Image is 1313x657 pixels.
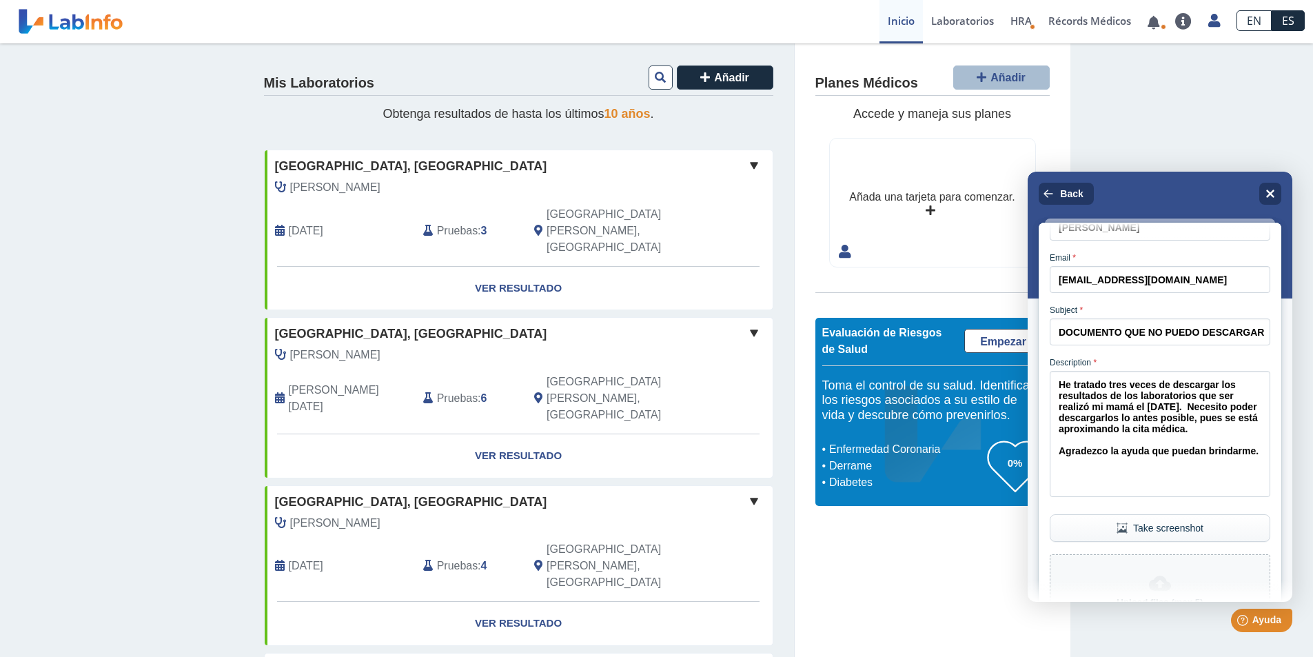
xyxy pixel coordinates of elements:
[481,225,487,236] b: 3
[953,65,1050,90] button: Añadir
[413,541,524,591] div: :
[964,329,1043,353] a: Empezar
[1236,10,1272,31] a: EN
[265,434,773,478] a: Ver Resultado
[826,441,988,458] li: Enfermedad Coronaria
[265,267,773,310] a: Ver Resultado
[289,558,323,574] span: 2023-07-18
[826,474,988,491] li: Diabetes
[437,223,478,239] span: Pruebas
[265,602,773,645] a: Ver Resultado
[289,382,413,415] span: 2024-01-23
[815,75,918,92] h4: Planes Médicos
[990,72,1026,83] span: Añadir
[290,347,380,363] span: Rivera Colon, Luis
[849,189,1015,205] div: Añada una tarjeta para comenzar.
[988,454,1043,472] h3: 0%
[275,493,547,512] span: [GEOGRAPHIC_DATA], [GEOGRAPHIC_DATA]
[822,327,942,355] span: Evaluación de Riesgos de Salud
[481,560,487,572] b: 4
[547,374,699,423] span: San Juan, PR
[547,541,699,591] span: San Juan, PR
[853,107,1011,121] span: Accede y maneja sus planes
[604,107,651,121] span: 10 años
[437,558,478,574] span: Pruebas
[275,157,547,176] span: [GEOGRAPHIC_DATA], [GEOGRAPHIC_DATA]
[290,179,380,196] span: Rivera Colon, Luis
[289,223,323,239] span: 2024-04-18
[1272,10,1305,31] a: ES
[677,65,773,90] button: Añadir
[437,390,478,407] span: Pruebas
[1190,603,1298,642] iframe: Help widget launcher
[22,383,243,472] div: Upload files (max 5)
[264,75,374,92] h4: Mis Laboratorios
[290,515,380,532] span: Rodriguez Juarbe, Mary
[1010,14,1032,28] span: HRA
[826,458,988,474] li: Derrame
[413,206,524,256] div: :
[547,206,699,256] span: San Juan, PR
[714,72,749,83] span: Añadir
[275,325,547,343] span: [GEOGRAPHIC_DATA], [GEOGRAPHIC_DATA]
[481,392,487,404] b: 6
[413,374,524,423] div: :
[1028,172,1292,602] iframe: Help widget
[383,107,653,121] span: Obtenga resultados de hasta los últimos .
[980,336,1026,347] span: Empezar
[822,378,1043,423] h5: Toma el control de su salud. Identifica los riesgos asociados a su estilo de vida y descubre cómo...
